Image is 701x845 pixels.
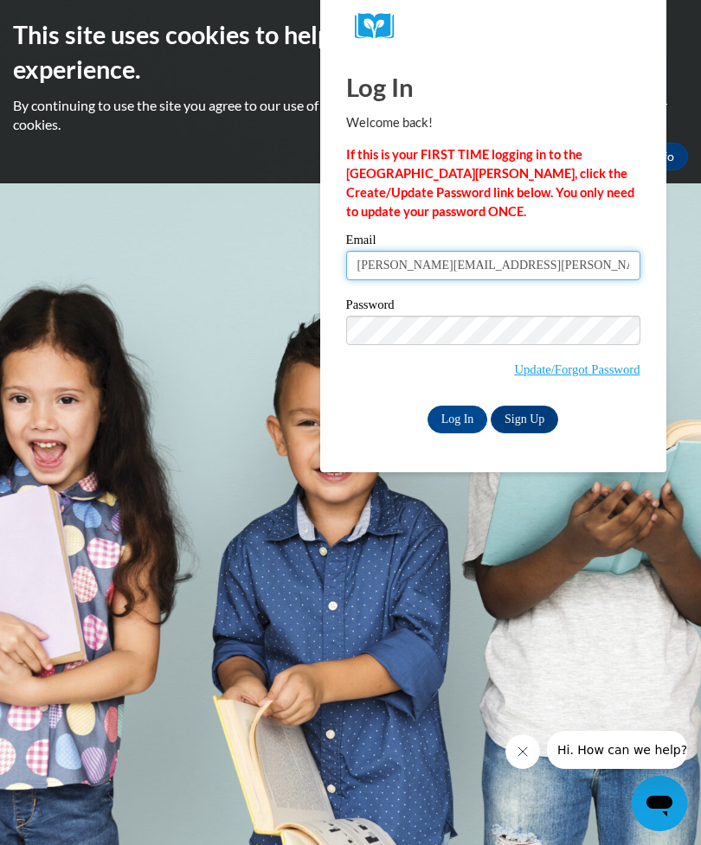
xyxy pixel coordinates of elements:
[491,406,558,433] a: Sign Up
[355,13,632,40] a: COX Campus
[346,147,634,219] strong: If this is your FIRST TIME logging in to the [GEOGRAPHIC_DATA][PERSON_NAME], click the Create/Upd...
[632,776,687,831] iframe: Button to launch messaging window
[428,406,488,433] input: Log In
[547,731,687,769] iframe: Message from company
[346,69,640,105] h1: Log In
[346,234,640,251] label: Email
[346,113,640,132] p: Welcome back!
[13,96,688,134] p: By continuing to use the site you agree to our use of cookies. Use the ‘More info’ button to read...
[355,13,407,40] img: Logo brand
[514,362,640,376] a: Update/Forgot Password
[13,17,688,87] h2: This site uses cookies to help improve your learning experience.
[346,298,640,316] label: Password
[505,734,540,769] iframe: Close message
